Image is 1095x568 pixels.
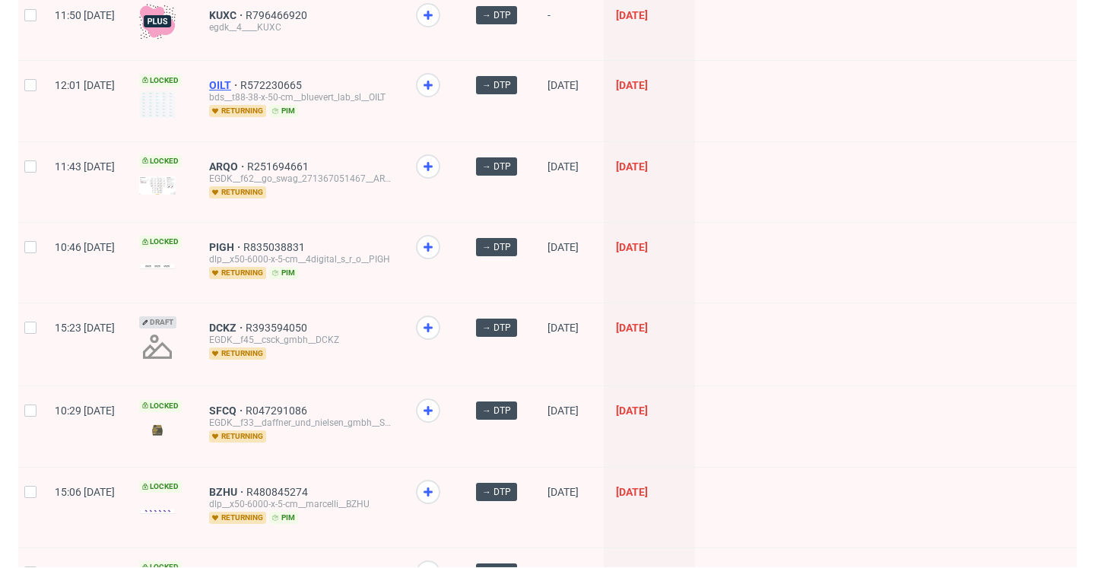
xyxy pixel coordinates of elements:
[547,322,579,334] span: [DATE]
[139,264,176,269] img: version_two_editor_design
[55,160,115,173] span: 11:43 [DATE]
[269,267,298,279] span: pim
[547,405,579,417] span: [DATE]
[269,105,298,117] span: pim
[139,509,176,514] img: version_two_editor_design
[209,334,392,346] div: EGDK__f45__csck_gmbh__DCKZ
[482,404,511,417] span: → DTP
[482,485,511,499] span: → DTP
[55,322,115,334] span: 15:23 [DATE]
[139,316,176,328] span: Draft
[547,79,579,91] span: [DATE]
[482,160,511,173] span: → DTP
[482,8,511,22] span: → DTP
[139,236,182,248] span: Locked
[209,173,392,185] div: EGDK__f62__go_swag_271367051467__ARQO
[139,3,176,40] img: plus-icon.676465ae8f3a83198b3f.png
[139,420,176,440] img: version_two_editor_design.png
[209,405,246,417] a: SFCQ
[209,322,246,334] a: DCKZ
[616,160,648,173] span: [DATE]
[139,481,182,493] span: Locked
[139,328,176,365] img: no_design.png
[209,91,392,103] div: bds__t88-38-x-50-cm__bluevert_lab_sl__OILT
[139,400,182,412] span: Locked
[616,241,648,253] span: [DATE]
[209,267,266,279] span: returning
[209,9,246,21] a: KUXC
[55,486,115,498] span: 15:06 [DATE]
[616,405,648,417] span: [DATE]
[269,512,298,524] span: pim
[55,241,115,253] span: 10:46 [DATE]
[547,241,579,253] span: [DATE]
[139,90,176,119] img: version_two_editor_design
[139,176,176,195] img: version_two_editor_design.png
[209,160,247,173] a: ARQO
[209,498,392,510] div: dlp__x50-6000-x-5-cm__marcelli__BZHU
[482,240,511,254] span: → DTP
[246,9,310,21] a: R796466920
[616,486,648,498] span: [DATE]
[547,9,592,42] span: -
[209,79,240,91] a: OILT
[616,9,648,21] span: [DATE]
[209,430,266,443] span: returning
[209,21,392,33] div: egdk__4____KUXC
[209,417,392,429] div: EGDK__f33__daffner_und_nielsen_gmbh__SFCQ
[209,512,266,524] span: returning
[55,405,115,417] span: 10:29 [DATE]
[482,321,511,335] span: → DTP
[616,322,648,334] span: [DATE]
[209,347,266,360] span: returning
[246,405,310,417] a: R047291086
[246,486,311,498] a: R480845274
[243,241,308,253] a: R835038831
[209,253,392,265] div: dlp__x50-6000-x-5-cm__4digital_s_r_o__PIGH
[547,160,579,173] span: [DATE]
[616,79,648,91] span: [DATE]
[547,486,579,498] span: [DATE]
[139,155,182,167] span: Locked
[209,105,266,117] span: returning
[247,160,312,173] a: R251694661
[55,9,115,21] span: 11:50 [DATE]
[55,79,115,91] span: 12:01 [DATE]
[209,186,266,198] span: returning
[240,79,305,91] a: R572230665
[482,78,511,92] span: → DTP
[209,486,246,498] a: BZHU
[209,241,243,253] a: PIGH
[139,75,182,87] span: Locked
[246,322,310,334] a: R393594050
